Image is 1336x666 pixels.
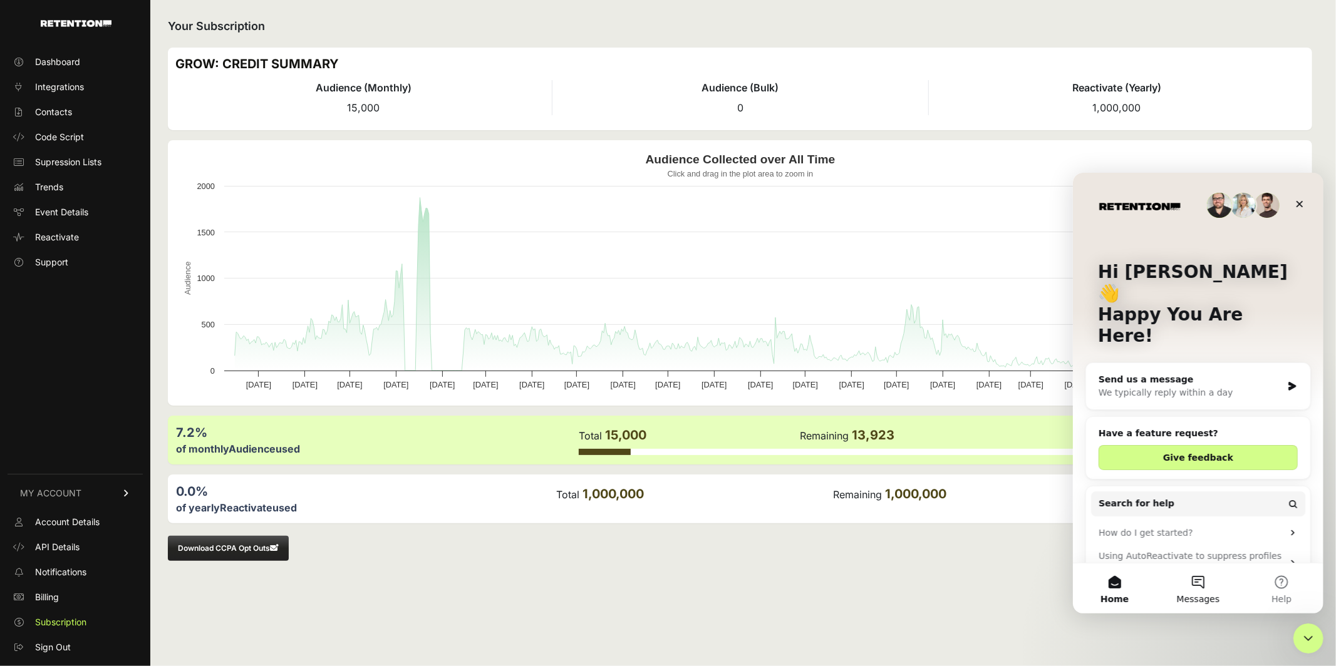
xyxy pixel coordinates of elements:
[348,101,380,114] span: 15,000
[293,380,318,389] text: [DATE]
[605,428,646,443] span: 15,000
[8,252,143,272] a: Support
[35,591,59,603] span: Billing
[1293,623,1323,653] iframe: Intercom live chat
[852,428,894,443] span: 13,923
[35,81,84,93] span: Integrations
[175,148,1305,398] svg: Audience Collected over All Time
[35,256,68,269] span: Support
[202,320,215,329] text: 500
[885,486,946,501] span: 1,000,000
[793,380,818,389] text: [DATE]
[176,424,577,441] div: 7.2%
[35,131,84,143] span: Code Script
[35,641,71,653] span: Sign Out
[930,380,955,389] text: [DATE]
[611,380,636,389] text: [DATE]
[929,80,1305,95] h4: Reactivate (Yearly)
[8,537,143,557] a: API Details
[8,152,143,172] a: Supression Lists
[8,202,143,222] a: Event Details
[748,380,773,389] text: [DATE]
[564,380,589,389] text: [DATE]
[702,380,727,389] text: [DATE]
[197,182,215,191] text: 2000
[220,501,272,514] label: Reactivate
[337,380,362,389] text: [DATE]
[168,18,1312,35] h2: Your Subscription
[8,612,143,632] a: Subscription
[1018,380,1043,389] text: [DATE]
[175,80,552,95] h4: Audience (Monthly)
[8,562,143,582] a: Notifications
[175,55,1305,73] h3: GROW: CREDIT SUMMARY
[1065,380,1090,389] text: [DATE]
[20,487,81,499] span: MY ACCOUNT
[8,127,143,147] a: Code Script
[519,380,544,389] text: [DATE]
[35,616,86,628] span: Subscription
[229,443,276,455] label: Audience
[668,169,814,178] text: Click and drag in the plot area to zoom in
[884,380,909,389] text: [DATE]
[8,512,143,532] a: Account Details
[35,156,101,168] span: Supression Lists
[176,500,555,515] div: of yearly used
[35,541,80,553] span: API Details
[430,380,455,389] text: [DATE]
[556,488,579,501] label: Total
[246,380,271,389] text: [DATE]
[839,380,864,389] text: [DATE]
[197,228,215,237] text: 1500
[1093,101,1141,114] span: 1,000,000
[35,566,86,578] span: Notifications
[8,102,143,122] a: Contacts
[8,587,143,607] a: Billing
[8,637,143,657] a: Sign Out
[579,429,602,442] label: Total
[176,483,555,500] div: 0.0%
[35,181,63,193] span: Trends
[35,206,88,218] span: Event Details
[168,536,289,561] button: Download CCPA Opt Outs
[646,153,836,166] text: Audience Collected over All Time
[1073,173,1323,613] iframe: Intercom live chat
[655,380,680,389] text: [DATE]
[8,77,143,97] a: Integrations
[473,380,498,389] text: [DATE]
[737,101,743,114] span: 0
[976,380,1002,389] text: [DATE]
[383,380,408,389] text: [DATE]
[8,227,143,247] a: Reactivate
[35,56,80,68] span: Dashboard
[41,20,111,27] img: Retention.com
[35,231,79,243] span: Reactivate
[8,177,143,197] a: Trends
[35,106,72,118] span: Contacts
[176,441,577,456] div: of monthly used
[35,516,100,528] span: Account Details
[583,486,644,501] span: 1,000,000
[800,429,849,442] label: Remaining
[833,488,882,501] label: Remaining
